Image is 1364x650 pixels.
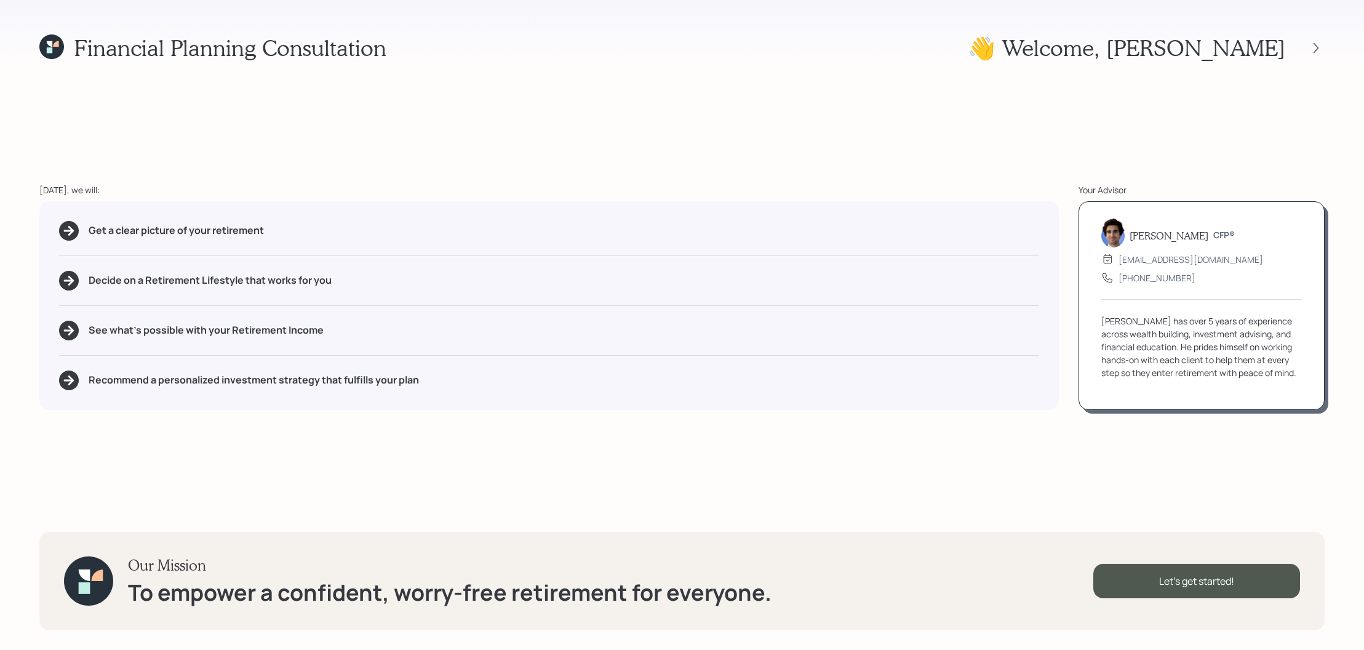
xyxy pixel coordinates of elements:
[1101,218,1125,247] img: harrison-schaefer-headshot-2.png
[89,374,419,386] h5: Recommend a personalized investment strategy that fulfills your plan
[1213,230,1235,241] h6: CFP®
[39,183,1059,196] div: [DATE], we will:
[89,275,332,286] h5: Decide on a Retirement Lifestyle that works for you
[128,579,772,606] h1: To empower a confident, worry-free retirement for everyone.
[1130,230,1208,241] h5: [PERSON_NAME]
[128,556,772,574] h3: Our Mission
[1079,183,1325,196] div: Your Advisor
[89,324,324,336] h5: See what's possible with your Retirement Income
[1101,315,1302,379] div: [PERSON_NAME] has over 5 years of experience across wealth building, investment advising, and fin...
[968,34,1285,61] h1: 👋 Welcome , [PERSON_NAME]
[89,225,264,236] h5: Get a clear picture of your retirement
[1119,271,1195,284] div: [PHONE_NUMBER]
[74,34,386,61] h1: Financial Planning Consultation
[1119,253,1263,266] div: [EMAIL_ADDRESS][DOMAIN_NAME]
[1093,564,1300,598] div: Let's get started!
